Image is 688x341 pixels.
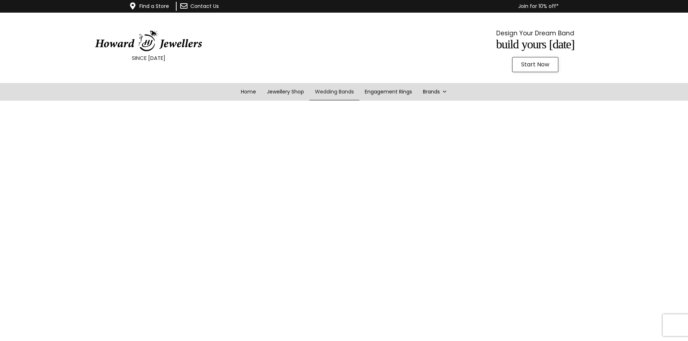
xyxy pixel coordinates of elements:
a: Wedding Bands [310,83,359,101]
a: Start Now [512,57,558,72]
span: Start Now [521,62,549,67]
a: Brands [417,83,453,101]
p: Design Your Dream Band [405,28,666,39]
a: Jewellery Shop [261,83,310,101]
a: Home [235,83,261,101]
a: Engagement Rings [359,83,417,101]
a: Find a Store [139,3,169,10]
span: Build Yours [DATE] [496,38,575,51]
p: SINCE [DATE] [18,53,279,63]
img: HowardJewellersLogo-04 [94,30,203,52]
p: Join for 10% off* [261,2,559,11]
a: Contact Us [190,3,219,10]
